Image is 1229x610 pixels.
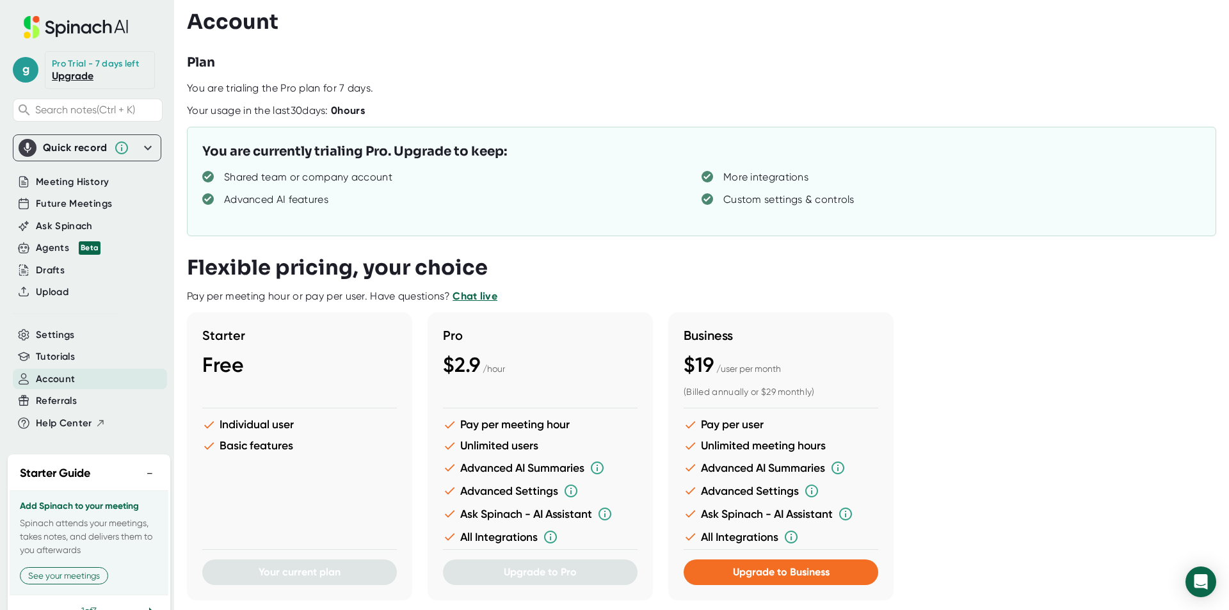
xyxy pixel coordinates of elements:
span: Your current plan [259,566,341,578]
span: / hour [483,364,505,374]
div: Custom settings & controls [723,193,855,206]
h2: Starter Guide [20,465,90,482]
div: You are trialing the Pro plan for 7 days. [187,82,1229,95]
button: Your current plan [202,559,397,585]
h3: Plan [187,53,215,72]
button: Upload [36,285,68,300]
li: Advanced Settings [443,483,638,499]
button: Help Center [36,416,106,431]
li: Pay per user [684,418,878,431]
div: (Billed annually or $29 monthly) [684,387,878,398]
h3: Add Spinach to your meeting [20,501,158,511]
div: Pro Trial - 7 days left [52,58,139,70]
div: Quick record [43,141,108,154]
button: Drafts [36,263,65,278]
h3: You are currently trialing Pro. Upgrade to keep: [202,142,507,161]
button: Referrals [36,394,77,408]
li: Advanced AI Summaries [443,460,638,476]
h3: Account [187,10,278,34]
button: See your meetings [20,567,108,584]
a: Chat live [453,290,497,302]
button: Account [36,372,75,387]
span: $2.9 [443,353,480,377]
button: Upgrade to Pro [443,559,638,585]
li: Advanced AI Summaries [684,460,878,476]
button: Upgrade to Business [684,559,878,585]
li: Unlimited users [443,439,638,453]
span: / user per month [716,364,781,374]
li: All Integrations [443,529,638,545]
button: Future Meetings [36,197,112,211]
button: − [141,464,158,483]
p: Spinach attends your meetings, takes notes, and delivers them to you afterwards [20,517,158,557]
h3: Flexible pricing, your choice [187,255,488,280]
span: Free [202,353,244,377]
li: Pay per meeting hour [443,418,638,431]
button: Agents Beta [36,241,100,255]
button: Ask Spinach [36,219,93,234]
a: Upgrade [52,70,93,82]
h3: Pro [443,328,638,343]
li: Ask Spinach - AI Assistant [684,506,878,522]
li: Unlimited meeting hours [684,439,878,453]
li: Basic features [202,439,397,453]
li: Individual user [202,418,397,431]
div: Your usage in the last 30 days: [187,104,365,117]
div: Beta [79,241,100,255]
li: All Integrations [684,529,878,545]
h3: Business [684,328,878,343]
div: Pay per meeting hour or pay per user. Have questions? [187,290,497,303]
span: Upgrade to Business [733,566,830,578]
button: Meeting History [36,175,109,189]
div: More integrations [723,171,808,184]
span: $19 [684,353,714,377]
h3: Starter [202,328,397,343]
span: g [13,57,38,83]
div: Advanced AI features [224,193,328,206]
span: Upgrade to Pro [504,566,577,578]
button: Tutorials [36,349,75,364]
li: Advanced Settings [684,483,878,499]
li: Ask Spinach - AI Assistant [443,506,638,522]
div: Quick record [19,135,156,161]
div: Agents [36,241,100,255]
span: Help Center [36,416,92,431]
button: Settings [36,328,75,342]
span: Search notes (Ctrl + K) [35,104,135,116]
b: 0 hours [331,104,365,116]
div: Open Intercom Messenger [1185,566,1216,597]
div: Shared team or company account [224,171,392,184]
